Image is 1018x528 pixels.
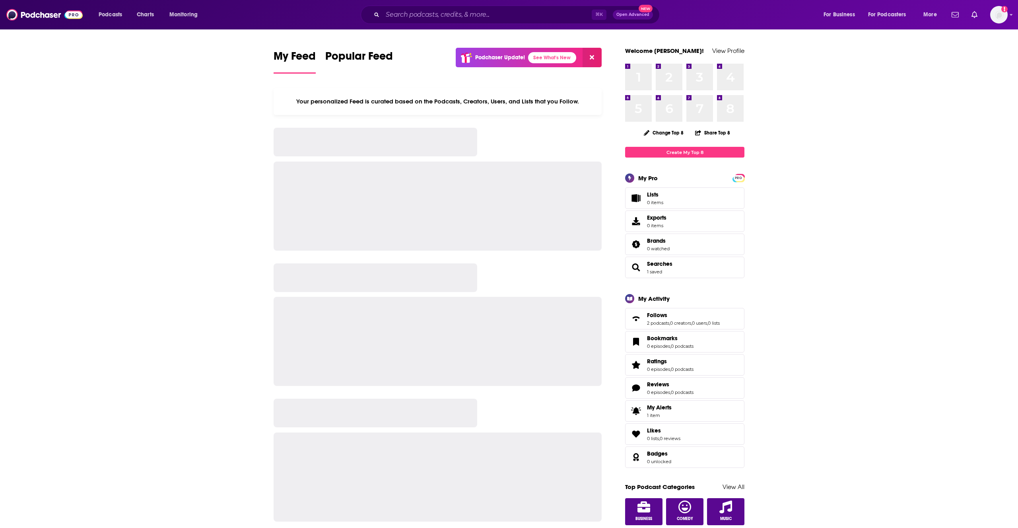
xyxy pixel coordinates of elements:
[723,483,744,491] a: View All
[671,366,694,372] a: 0 podcasts
[670,366,671,372] span: ,
[647,335,694,342] a: Bookmarks
[670,320,691,326] a: 0 creators
[628,382,644,394] a: Reviews
[625,446,744,468] span: Badges
[613,10,653,19] button: Open AdvancedNew
[628,313,644,324] a: Follows
[628,216,644,227] span: Exports
[639,5,653,12] span: New
[918,8,947,21] button: open menu
[132,8,159,21] a: Charts
[691,320,692,326] span: ,
[628,452,644,463] a: Badges
[647,427,661,434] span: Likes
[669,320,670,326] span: ,
[670,390,671,395] span: ,
[625,147,744,158] a: Create My Top 8
[670,343,671,349] span: ,
[824,9,855,20] span: For Business
[628,359,644,370] a: Ratings
[647,191,663,198] span: Lists
[325,49,393,74] a: Popular Feed
[647,260,672,267] a: Searches
[647,436,659,441] a: 0 lists
[647,214,666,221] span: Exports
[628,262,644,273] a: Searches
[6,7,83,22] img: Podchaser - Follow, Share and Rate Podcasts
[93,8,132,21] button: open menu
[647,200,663,205] span: 0 items
[923,9,937,20] span: More
[625,257,744,278] span: Searches
[625,187,744,209] a: Lists
[647,381,669,388] span: Reviews
[638,295,670,302] div: My Activity
[647,404,672,411] span: My Alerts
[647,358,667,365] span: Ratings
[647,413,672,418] span: 1 item
[948,8,962,21] a: Show notifications dropdown
[990,6,1008,23] img: User Profile
[647,358,694,365] a: Ratings
[639,128,688,138] button: Change Top 8
[666,498,703,525] a: Comedy
[990,6,1008,23] button: Show profile menu
[734,175,743,181] a: PRO
[695,125,730,140] button: Share Top 8
[647,312,720,319] a: Follows
[647,366,670,372] a: 0 episodes
[647,237,670,244] a: Brands
[647,237,666,244] span: Brands
[628,405,644,417] span: My Alerts
[868,9,906,20] span: For Podcasters
[647,191,659,198] span: Lists
[625,47,704,55] a: Welcome [PERSON_NAME]!
[274,49,316,68] span: My Feed
[671,390,694,395] a: 0 podcasts
[968,8,981,21] a: Show notifications dropdown
[647,459,671,464] a: 0 unlocked
[818,8,865,21] button: open menu
[475,54,525,61] p: Podchaser Update!
[383,8,592,21] input: Search podcasts, credits, & more...
[647,312,667,319] span: Follows
[616,13,649,17] span: Open Advanced
[592,10,606,20] span: ⌘ K
[625,423,744,445] span: Likes
[671,343,694,349] a: 0 podcasts
[635,516,652,521] span: Business
[863,8,918,21] button: open menu
[712,47,744,55] a: View Profile
[708,320,720,326] a: 0 lists
[628,336,644,347] a: Bookmarks
[99,9,122,20] span: Podcasts
[274,88,602,115] div: Your personalized Feed is curated based on the Podcasts, Creators, Users, and Lists that you Follow.
[647,427,680,434] a: Likes
[647,343,670,349] a: 0 episodes
[325,49,393,68] span: Popular Feed
[692,320,707,326] a: 0 users
[628,429,644,440] a: Likes
[707,320,708,326] span: ,
[720,516,732,521] span: Music
[660,436,680,441] a: 0 reviews
[647,269,662,275] a: 1 saved
[677,516,693,521] span: Comedy
[368,6,667,24] div: Search podcasts, credits, & more...
[625,400,744,422] a: My Alerts
[734,175,743,181] span: PRO
[625,308,744,329] span: Follows
[647,450,671,457] a: Badges
[164,8,208,21] button: open menu
[638,174,658,182] div: My Pro
[625,210,744,232] a: Exports
[647,246,670,251] a: 0 watched
[628,239,644,250] a: Brands
[647,335,678,342] span: Bookmarks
